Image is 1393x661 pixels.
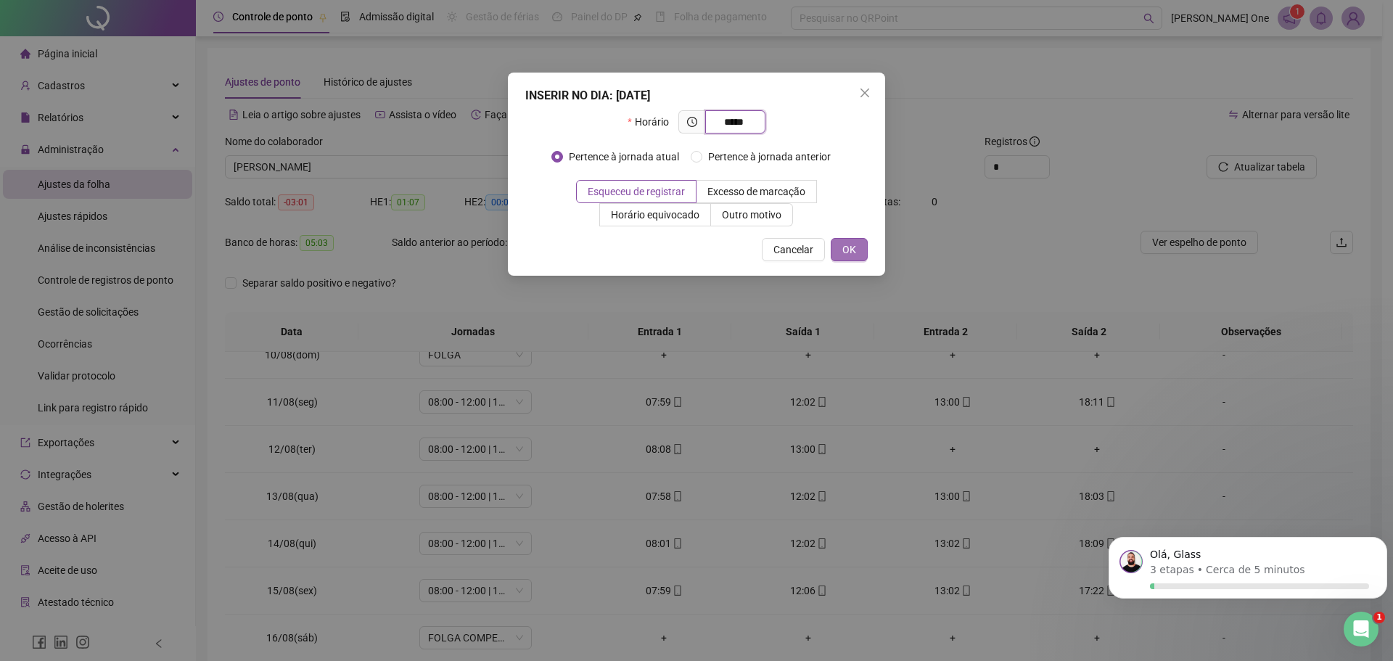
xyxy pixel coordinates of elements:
[628,110,678,134] label: Horário
[525,87,868,104] div: INSERIR NO DIA : [DATE]
[687,117,697,127] span: clock-circle
[1103,520,1393,622] iframe: Intercom notifications mensagem
[842,242,856,258] span: OK
[859,87,871,99] span: close
[853,81,876,104] button: Close
[588,186,685,197] span: Esqueceu de registrar
[702,149,837,165] span: Pertence à jornada anterior
[831,238,868,261] button: OK
[1373,612,1385,623] span: 1
[707,186,805,197] span: Excesso de marcação
[773,242,813,258] span: Cancelar
[1344,612,1378,646] iframe: Intercom live chat
[722,209,781,221] span: Outro motivo
[611,209,699,221] span: Horário equivocado
[563,149,685,165] span: Pertence à jornada atual
[762,238,825,261] button: Cancelar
